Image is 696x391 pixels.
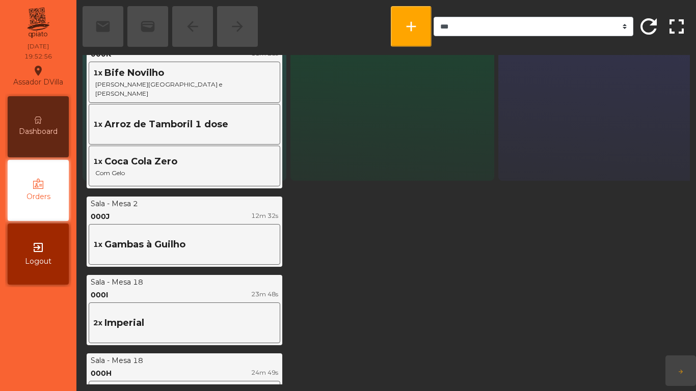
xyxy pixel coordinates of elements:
span: Coca Cola Zero [104,155,177,169]
span: 1x [93,156,102,167]
span: 12m 32s [251,212,278,219]
div: Mesa 2 [112,199,138,209]
div: Sala - [91,199,110,209]
span: fullscreen [664,14,689,39]
div: Mesa 18 [112,277,143,288]
span: 1x [93,68,102,78]
span: Bife Novilho [104,66,164,80]
div: Sala - [91,355,110,366]
div: Mesa 18 [112,355,143,366]
span: arrow_forward [678,369,684,375]
span: Dashboard [19,126,58,137]
span: 1x [93,119,102,130]
button: add [391,6,432,47]
span: [PERSON_NAME][GEOGRAPHIC_DATA] e [PERSON_NAME] [93,80,276,98]
i: exit_to_app [32,241,44,254]
div: [DATE] [28,42,49,51]
span: 23m 48s [251,290,278,298]
img: qpiato [25,5,50,41]
button: fullscreen [664,6,690,47]
span: 24m 49s [251,369,278,376]
span: Logout [25,256,51,267]
span: Imperial [104,316,144,330]
div: 000J [91,211,110,222]
span: Arroz de Tamboril 1 dose [104,118,228,131]
span: 1x [93,239,102,250]
div: Sala - [91,277,110,288]
div: 000I [91,290,108,300]
button: refresh [635,6,661,47]
span: Orders [26,191,50,202]
button: arrow_forward [665,355,696,386]
div: Assador DVilla [13,63,63,89]
div: 000H [91,368,112,379]
span: add [403,18,419,35]
div: 19:52:56 [24,52,52,61]
span: Com Gelo [93,169,276,178]
span: Gambas à Guilho [104,238,185,252]
span: refresh [636,14,661,39]
i: location_on [32,65,44,77]
span: 2x [93,318,102,328]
